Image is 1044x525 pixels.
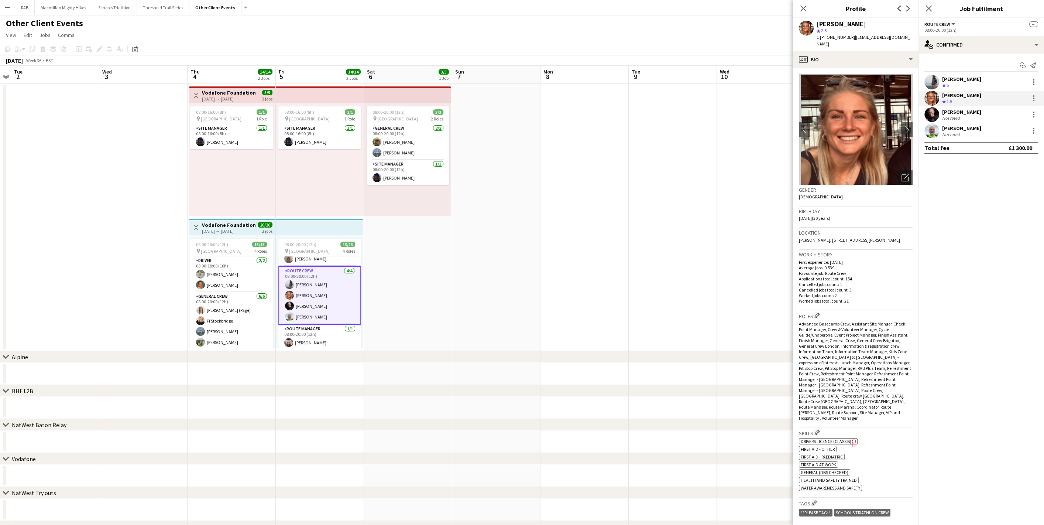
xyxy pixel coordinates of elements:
h3: Job Fulfilment [918,4,1044,13]
span: Mon [543,68,553,75]
span: 1/1 [257,109,267,115]
app-card-role: General Crew6/608:00-20:00 (12h)[PERSON_NAME] (Page)Fi Stockbridge[PERSON_NAME][PERSON_NAME] [190,292,273,371]
p: Applications total count: 154 [799,276,913,282]
app-card-role: Route Crew4/408:00-20:00 (12h)[PERSON_NAME][PERSON_NAME][PERSON_NAME][PERSON_NAME] [278,266,361,325]
span: 1 Role [256,116,267,122]
span: 4 Roles [343,248,355,254]
div: [PERSON_NAME] [942,125,981,132]
span: 08:00-16:00 (8h) [196,109,226,115]
span: -- [1029,21,1038,27]
span: 2.5 [821,28,827,33]
div: NatWest Try outs [12,489,56,497]
button: Schools Triathlon [92,0,137,15]
app-job-card: 08:00-16:00 (8h)1/1 [GEOGRAPHIC_DATA]1 RoleSite Manager1/108:00-16:00 (8h)[PERSON_NAME] [190,106,273,149]
p: Cancelled jobs total count: 3 [799,287,913,293]
p: Cancelled jobs count: 1 [799,282,913,287]
p: Worked jobs total count: 21 [799,298,913,304]
span: [GEOGRAPHIC_DATA] [377,116,418,122]
a: Jobs [37,30,54,40]
div: 2 Jobs [258,75,272,81]
span: 13/13 [340,242,355,247]
h3: Vodafone Foundation [202,89,256,96]
div: BST [46,58,53,63]
span: Drivers Licence (Class B) [801,439,851,444]
span: First Aid - Other [801,446,835,452]
app-job-card: 08:00-16:00 (8h)1/1 [GEOGRAPHIC_DATA]1 RoleSite Manager1/108:00-16:00 (8h)[PERSON_NAME] [278,106,361,149]
span: 08:00-20:00 (12h) [372,109,405,115]
span: 5 [947,82,949,88]
div: Bio [793,51,918,68]
div: Vodafone [12,455,36,463]
div: Alpine [12,353,28,361]
div: [DATE] → [DATE] [202,96,256,102]
span: [PERSON_NAME], [STREET_ADDRESS][PERSON_NAME] [799,237,900,243]
div: [DATE] [6,57,23,64]
div: 08:00-20:00 (12h) [924,27,1038,33]
p: Worked jobs count: 2 [799,293,913,298]
button: Other Client Events [189,0,241,15]
button: Threshold Trail Series [137,0,189,15]
h3: Roles [799,312,913,320]
span: [GEOGRAPHIC_DATA] [289,248,330,254]
span: Jobs [40,32,51,38]
a: Edit [21,30,35,40]
h3: Tags [799,499,913,507]
a: Comms [55,30,78,40]
a: View [3,30,19,40]
span: 14/14 [346,69,361,75]
span: [DEMOGRAPHIC_DATA] [799,194,843,200]
app-card-role: Site Manager1/108:00-20:00 (12h)[PERSON_NAME] [367,160,449,185]
p: First experience: [DATE] [799,259,913,265]
span: 3/3 [433,109,443,115]
span: Sun [455,68,464,75]
span: Wed [102,68,112,75]
p: Average jobs: 0.539 [799,265,913,270]
app-card-role: Route Manager1/108:00-20:00 (12h)[PERSON_NAME] [278,325,361,350]
div: £1 300.00 [1009,144,1032,151]
app-job-card: 08:00-20:00 (12h)13/13 [GEOGRAPHIC_DATA]4 Roles[PERSON_NAME][PERSON_NAME][PERSON_NAME]Route Crew4... [278,239,361,348]
span: [GEOGRAPHIC_DATA] [201,116,241,122]
div: 08:00-20:00 (12h)3/3 [GEOGRAPHIC_DATA]2 RolesGeneral Crew2/208:00-20:00 (12h)[PERSON_NAME][PERSON... [367,106,449,185]
span: Edit [24,32,32,38]
span: 2 Roles [431,116,443,122]
div: [DATE] → [DATE] [202,228,256,234]
h3: Gender [799,187,913,193]
span: 14/14 [258,69,272,75]
span: 2.5 [947,99,952,104]
span: Route Crew [924,21,950,27]
div: [PERSON_NAME] [942,109,981,115]
h3: Birthday [799,208,913,215]
div: Confirmed [918,36,1044,54]
span: 5/5 [262,90,272,95]
span: Fri [279,68,285,75]
span: t. [PHONE_NUMBER] [817,34,855,40]
app-card-role: General Crew2/208:00-20:00 (12h)[PERSON_NAME][PERSON_NAME] [367,124,449,160]
app-card-role: Driver2/208:00-18:00 (10h)[PERSON_NAME][PERSON_NAME] [190,256,273,292]
span: 08:00-20:00 (12h) [284,242,316,247]
span: 10 [719,72,729,81]
app-card-role: Site Manager1/108:00-16:00 (8h)[PERSON_NAME] [190,124,273,149]
button: Route Crew [924,21,956,27]
span: 5 [278,72,285,81]
div: 2 Jobs [346,75,360,81]
span: 08:00-16:00 (8h) [284,109,314,115]
span: Tue [14,68,23,75]
div: NatWest Baton Relay [12,421,66,429]
div: [PERSON_NAME] [817,21,866,27]
span: 08:00-20:00 (12h) [196,242,228,247]
span: [DATE] (30 years) [799,215,830,221]
span: 3/3 [439,69,449,75]
h3: Vodafone Foundation [202,222,256,228]
div: 3 jobs [262,95,272,102]
div: Total fee [924,144,949,151]
h3: Profile [793,4,918,13]
span: [GEOGRAPHIC_DATA] [289,116,330,122]
img: Crew avatar or photo [799,74,913,185]
span: 7 [454,72,464,81]
span: 4 Roles [254,248,267,254]
div: 2 jobs [262,228,272,234]
span: | [EMAIL_ADDRESS][DOMAIN_NAME] [817,34,910,47]
span: Sat [367,68,375,75]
